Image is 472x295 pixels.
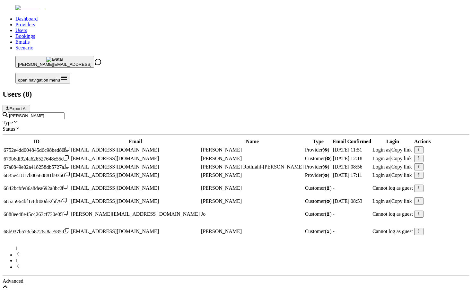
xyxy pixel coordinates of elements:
button: Export All [3,105,30,112]
span: Login as [372,156,390,161]
th: Login [372,138,413,145]
span: [EMAIL_ADDRESS][DOMAIN_NAME] [71,229,159,234]
a: Bookings [15,33,35,39]
span: validated [305,164,329,169]
p: Cannot log as guest [372,211,413,217]
div: | [372,172,413,178]
span: [EMAIL_ADDRESS][DOMAIN_NAME] [71,172,159,178]
img: avatar [46,57,63,62]
span: Login as [372,147,390,152]
span: open navigation menu [18,78,60,82]
div: | [372,156,413,161]
span: - [333,185,335,191]
div: Click to copy [4,185,70,191]
button: Open menu [15,73,70,83]
span: [EMAIL_ADDRESS][DOMAIN_NAME] [71,198,159,204]
div: Click to copy [4,164,70,170]
span: Customer ( ) [305,229,332,234]
a: Users [15,28,27,33]
span: Login as [372,198,390,204]
span: Copy link [391,172,412,178]
p: Cannot log as guest [372,229,413,234]
div: Click to copy [4,211,70,217]
div: | [372,164,413,170]
span: Advanced [3,278,23,284]
span: [DATE] 11:51 [333,147,362,152]
span: [PERSON_NAME] [201,185,242,191]
li: next page button [15,264,469,270]
p: Cannot log as guest [372,185,413,191]
a: Providers [15,22,35,27]
span: 1 [15,246,18,251]
span: validated [305,156,332,161]
nav: pagination navigation [3,246,469,270]
li: pagination item 1 active [15,258,469,264]
span: validated [305,147,329,152]
th: ID [3,138,70,145]
a: Dashboard [15,16,38,22]
span: [EMAIL_ADDRESS][DOMAIN_NAME] [71,185,159,191]
h2: Users ( 8 ) [3,90,469,99]
input: Search by email [8,112,65,119]
span: [PERSON_NAME] [201,229,242,234]
span: [DATE] 08:56 [333,164,363,169]
div: | [372,147,413,153]
span: [EMAIL_ADDRESS][DOMAIN_NAME] [71,147,159,152]
th: Email Confirmed [333,138,372,145]
div: Click to copy [4,147,70,153]
button: avatar[PERSON_NAME][EMAIL_ADDRESS] [15,56,94,68]
div: Status [3,126,469,132]
span: Copy link [391,147,412,152]
li: previous page button [15,251,469,258]
span: [EMAIL_ADDRESS][DOMAIN_NAME] [71,164,159,169]
span: [PERSON_NAME] [201,172,242,178]
span: [PERSON_NAME] Rothfahl-[PERSON_NAME] [201,164,304,169]
span: Copy link [391,156,412,161]
th: Actions [414,138,431,145]
span: Copy link [391,198,412,204]
span: validated [305,172,329,178]
th: Type [305,138,332,145]
span: - [333,211,335,217]
span: [EMAIL_ADDRESS][DOMAIN_NAME] [71,156,159,161]
span: Login as [372,172,390,178]
span: [PERSON_NAME] [201,156,242,161]
span: [PERSON_NAME] [201,198,242,204]
a: Emails [15,39,30,45]
th: Email [71,138,200,145]
span: [DATE] 12:18 [333,156,363,161]
span: [DATE] 08:53 [333,198,363,204]
span: Copy link [391,164,412,169]
div: Click to copy [4,172,70,178]
span: [PERSON_NAME][EMAIL_ADDRESS] [18,62,92,67]
span: Customer ( ) [305,185,332,191]
div: Type [3,119,469,126]
span: Customer ( ) [305,211,332,217]
div: Click to copy [4,198,70,204]
a: Scenario [15,45,33,50]
div: Click to copy [4,155,70,162]
span: Jo [201,211,205,217]
span: validated [305,198,332,204]
img: Fluum Logo [15,5,46,11]
span: - [333,229,335,234]
th: Name [201,138,304,145]
span: Login as [372,164,390,169]
div: | [372,198,413,204]
div: Click to copy [4,228,70,235]
span: [DATE] 17:11 [333,172,362,178]
span: [PERSON_NAME] [201,147,242,152]
span: [PERSON_NAME][EMAIL_ADDRESS][DOMAIN_NAME] [71,211,200,217]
